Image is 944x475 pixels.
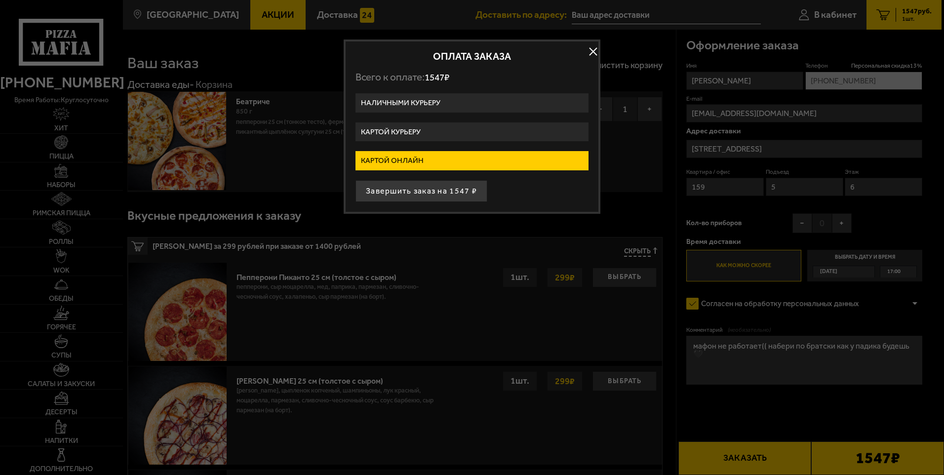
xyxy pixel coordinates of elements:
[355,71,589,83] p: Всего к оплате:
[425,72,449,83] span: 1547 ₽
[355,93,589,113] label: Наличными курьеру
[355,151,589,170] label: Картой онлайн
[355,51,589,61] h2: Оплата заказа
[355,180,487,202] button: Завершить заказ на 1547 ₽
[355,122,589,142] label: Картой курьеру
